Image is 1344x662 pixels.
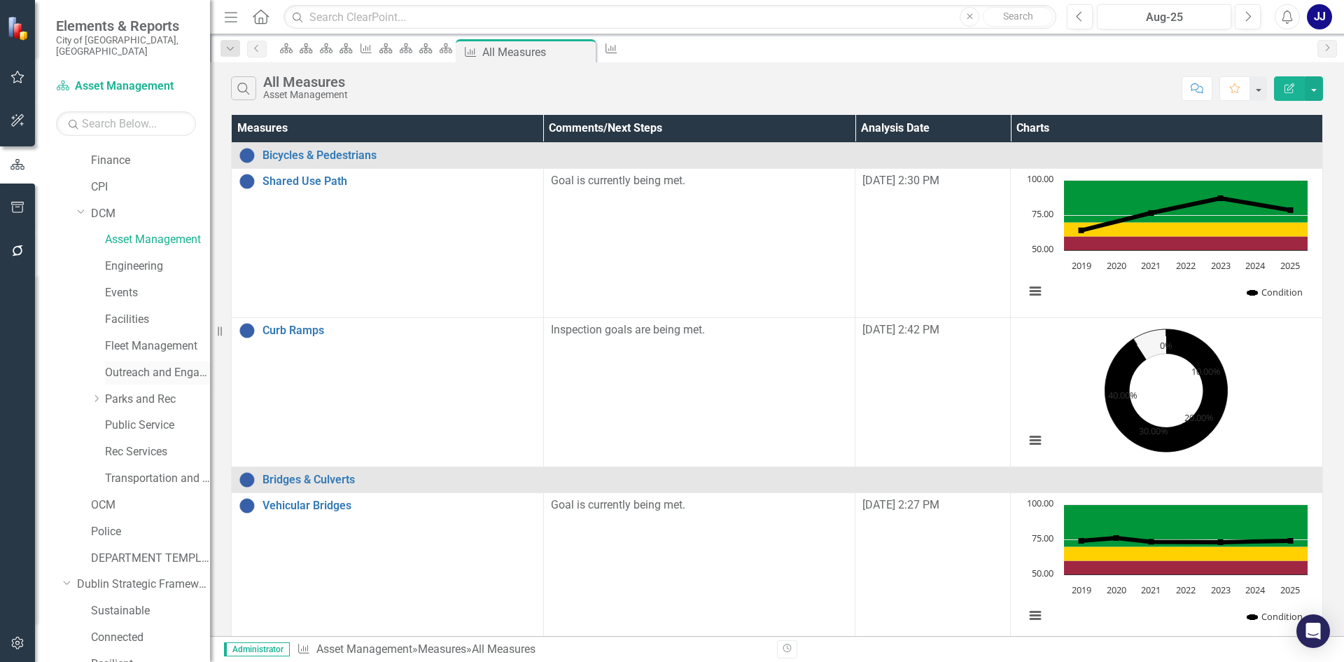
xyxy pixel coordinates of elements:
[1246,584,1266,596] text: 2024
[56,111,196,136] input: Search Below...
[91,153,210,169] a: Finance
[262,175,536,188] a: Shared Use Path
[7,15,31,40] img: ClearPoint Strategy
[551,173,848,189] p: Goal is currently being met.
[1281,259,1301,272] text: 2025
[1072,584,1091,596] text: 2019
[91,524,210,540] a: Police
[1107,584,1126,596] text: 2020
[1114,535,1119,541] path: 2020, 76. Condition.
[1079,228,1084,233] path: 2019, 64.1. Condition.
[1249,610,1302,623] button: Show Condition
[263,90,348,100] div: Asset Management
[1296,614,1330,648] div: Open Intercom Messenger
[232,467,1323,492] td: Double-Click to Edit Right Click for Context Menu
[1160,339,1172,352] text: 0%
[1288,207,1294,213] path: 2025, 78.5. Condition.
[56,34,196,57] small: City of [GEOGRAPHIC_DATA], [GEOGRAPHIC_DATA]
[1176,584,1196,596] text: 2022
[1105,329,1228,452] path: 50. Inspections.
[543,317,855,467] td: Double-Click to Edit
[983,7,1053,27] button: Search
[1142,584,1161,596] text: 2021
[262,324,536,337] a: Curb Ramps
[551,497,848,513] p: Goal is currently being met.
[862,322,1003,338] div: [DATE] 2:42 PM
[1072,259,1091,272] text: 2019
[262,474,1315,486] a: Bridges & Culverts
[1025,431,1045,450] button: View chart menu, Chart
[1003,11,1033,22] span: Search
[105,392,210,408] a: Parks and Rec
[1032,242,1053,255] text: 50.00
[1109,389,1138,401] text: 40.00%
[262,149,1315,162] a: Bicycles & Pedestrians
[56,78,196,95] a: Asset Management
[105,471,210,487] a: Transportation and Mobility
[105,285,210,301] a: Events
[472,642,535,656] div: All Measures
[543,168,855,317] td: Double-Click to Edit
[1149,210,1154,216] path: 2021, 76.5. Condition.
[482,43,592,61] div: All Measures
[1018,497,1315,637] svg: Interactive chart
[105,418,210,434] a: Public Service
[1191,364,1221,377] text: 10.00%
[239,497,255,514] img: No Information
[105,258,210,275] a: Engineering
[232,317,544,467] td: Double-Click to Edit Right Click for Context Menu
[224,642,290,656] span: Administrator
[1211,259,1231,272] text: 2023
[1027,172,1053,185] text: 100.00
[316,642,412,656] a: Asset Management
[239,471,255,488] img: No Information
[239,147,255,164] img: No Information
[1218,539,1224,545] path: 2023, 73. Condition.
[91,497,210,513] a: OCM
[1211,584,1231,596] text: 2023
[1249,286,1302,298] button: Show Condition
[105,365,210,381] a: Outreach and Engagement
[77,577,210,593] a: Dublin Strategic Framework
[91,630,210,646] a: Connected
[1140,425,1169,437] text: 30.00%
[1246,259,1266,272] text: 2024
[1149,539,1154,544] path: 2021, 73.3. Condition.
[1079,538,1084,544] path: 2019, 74. Condition.
[1018,322,1315,462] div: Chart. Highcharts interactive chart.
[239,322,255,339] img: No Information
[263,74,348,90] div: All Measures
[1107,259,1126,272] text: 2020
[1176,259,1196,272] text: 2022
[1032,207,1053,220] text: 75.00
[1185,411,1214,424] text: 20.00%
[1018,173,1315,313] div: Chart. Highcharts interactive chart.
[1025,282,1045,301] button: View chart menu, Chart
[56,18,196,34] span: Elements & Reports
[1018,173,1315,313] svg: Interactive chart
[1281,584,1301,596] text: 2025
[239,173,255,190] img: No Information
[283,5,1056,29] input: Search ClearPoint...
[862,497,1003,513] div: [DATE] 2:27 PM
[1288,538,1294,544] path: 2025, 74. Condition.
[1032,567,1053,579] text: 50.00
[105,312,210,328] a: Facilities
[1018,322,1315,462] svg: Interactive chart
[862,173,1003,189] div: [DATE] 2:30 PM
[1307,4,1332,29] button: JJ
[91,603,210,619] a: Sustainable
[232,142,1323,168] td: Double-Click to Edit Right Click for Context Menu
[91,179,210,195] a: CPI
[1025,606,1045,626] button: View chart menu, Chart
[232,168,544,317] td: Double-Click to Edit Right Click for Context Menu
[1027,497,1053,509] text: 100.00
[105,232,210,248] a: Asset Management
[91,206,210,222] a: DCM
[262,499,536,512] a: Vehicular Bridges
[551,322,848,338] p: Inspection goals are being met.
[1032,532,1053,544] text: 75.00
[91,551,210,567] a: DEPARTMENT TEMPLATE
[105,444,210,460] a: Rec Services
